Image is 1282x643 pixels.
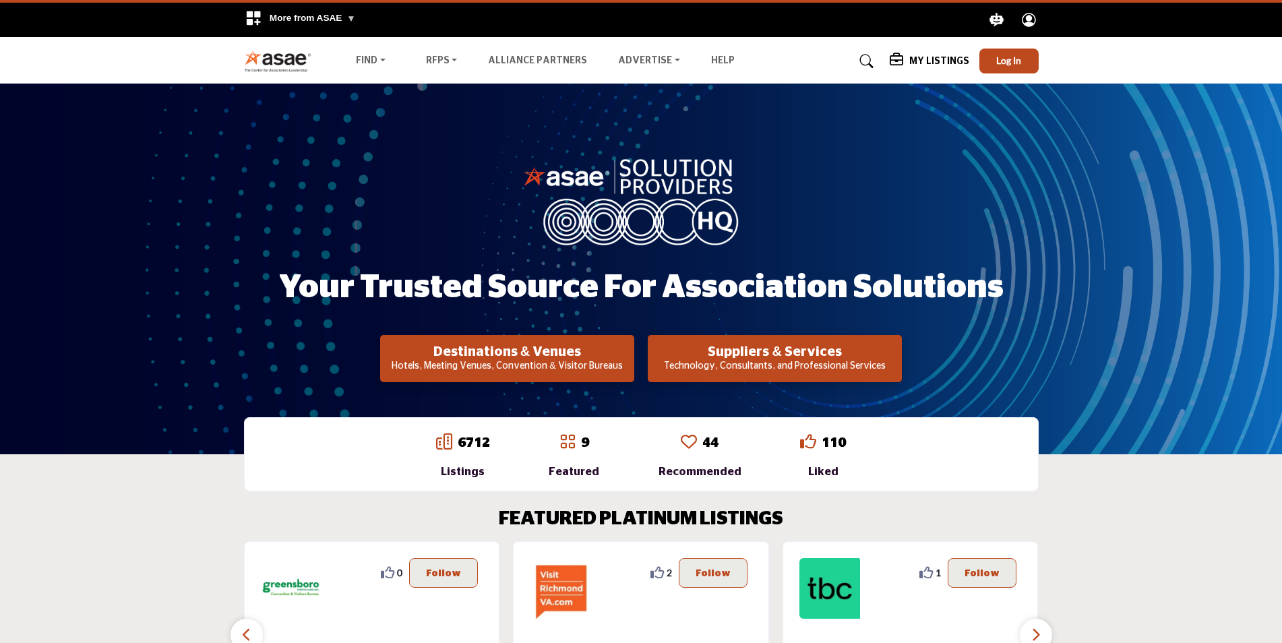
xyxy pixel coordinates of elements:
[800,433,816,450] i: Go to Liked
[696,565,731,580] p: Follow
[799,558,860,619] img: The Brand Consultancy
[800,464,846,480] div: Liked
[417,52,467,71] a: RFPs
[458,436,490,450] a: 6712
[652,360,898,373] p: Technology, Consultants, and Professional Services
[681,433,697,452] a: Go to Recommended
[426,565,461,580] p: Follow
[397,565,402,580] span: 0
[559,433,576,452] a: Go to Featured
[279,267,1004,309] h1: Your Trusted Source for Association Solutions
[436,464,490,480] div: Listings
[270,13,356,23] span: More from ASAE
[549,464,599,480] div: Featured
[648,335,902,382] button: Suppliers & Services Technology, Consultants, and Professional Services
[659,464,741,480] div: Recommended
[909,55,969,67] h5: My Listings
[711,56,735,65] a: Help
[409,558,478,588] button: Follow
[581,436,589,450] a: 9
[384,360,630,373] p: Hotels, Meeting Venues, Convention & Visitor Bureaus
[822,436,846,450] a: 110
[261,558,322,619] img: Greensboro Area CVB
[679,558,747,588] button: Follow
[936,565,941,580] span: 1
[965,565,1000,580] p: Follow
[384,344,630,360] h2: Destinations & Venues
[667,565,672,580] span: 2
[979,49,1039,73] button: Log In
[530,558,590,619] img: Richmond Region Tourism
[237,3,364,37] div: More from ASAE
[609,52,690,71] a: Advertise
[244,50,319,72] img: Site Logo
[346,52,395,71] a: Find
[488,56,587,65] a: Alliance Partners
[890,53,969,69] div: My Listings
[996,55,1021,66] span: Log In
[499,508,783,531] h2: FEATURED PLATINUM LISTINGS
[847,51,882,72] a: Search
[380,335,634,382] button: Destinations & Venues Hotels, Meeting Venues, Convention & Visitor Bureaus
[702,436,719,450] a: 44
[652,344,898,360] h2: Suppliers & Services
[948,558,1016,588] button: Follow
[523,156,759,245] img: image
